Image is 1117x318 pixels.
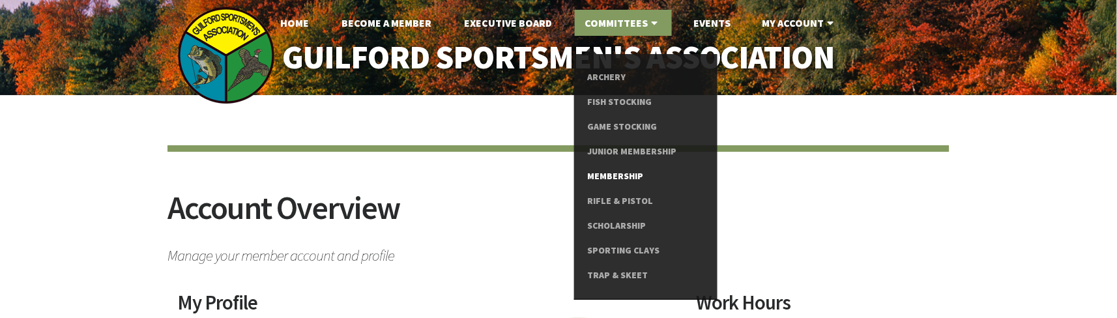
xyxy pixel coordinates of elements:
[587,189,704,214] a: Rifle & Pistol
[684,10,742,36] a: Events
[270,10,319,36] a: Home
[331,10,442,36] a: Become A Member
[177,7,275,104] img: logo_sm.png
[751,10,847,36] a: My Account
[587,90,704,115] a: Fish Stocking
[167,240,950,263] span: Manage your member account and profile
[167,192,950,240] h2: Account Overview
[587,214,704,238] a: Scholarship
[587,164,704,189] a: Membership
[587,263,704,288] a: Trap & Skeet
[587,65,704,90] a: Archery
[587,139,704,164] a: Junior Membership
[587,115,704,139] a: Game Stocking
[587,238,704,263] a: Sporting Clays
[575,10,672,36] a: Committees
[255,30,863,85] a: Guilford Sportsmen's Association
[454,10,562,36] a: Executive Board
